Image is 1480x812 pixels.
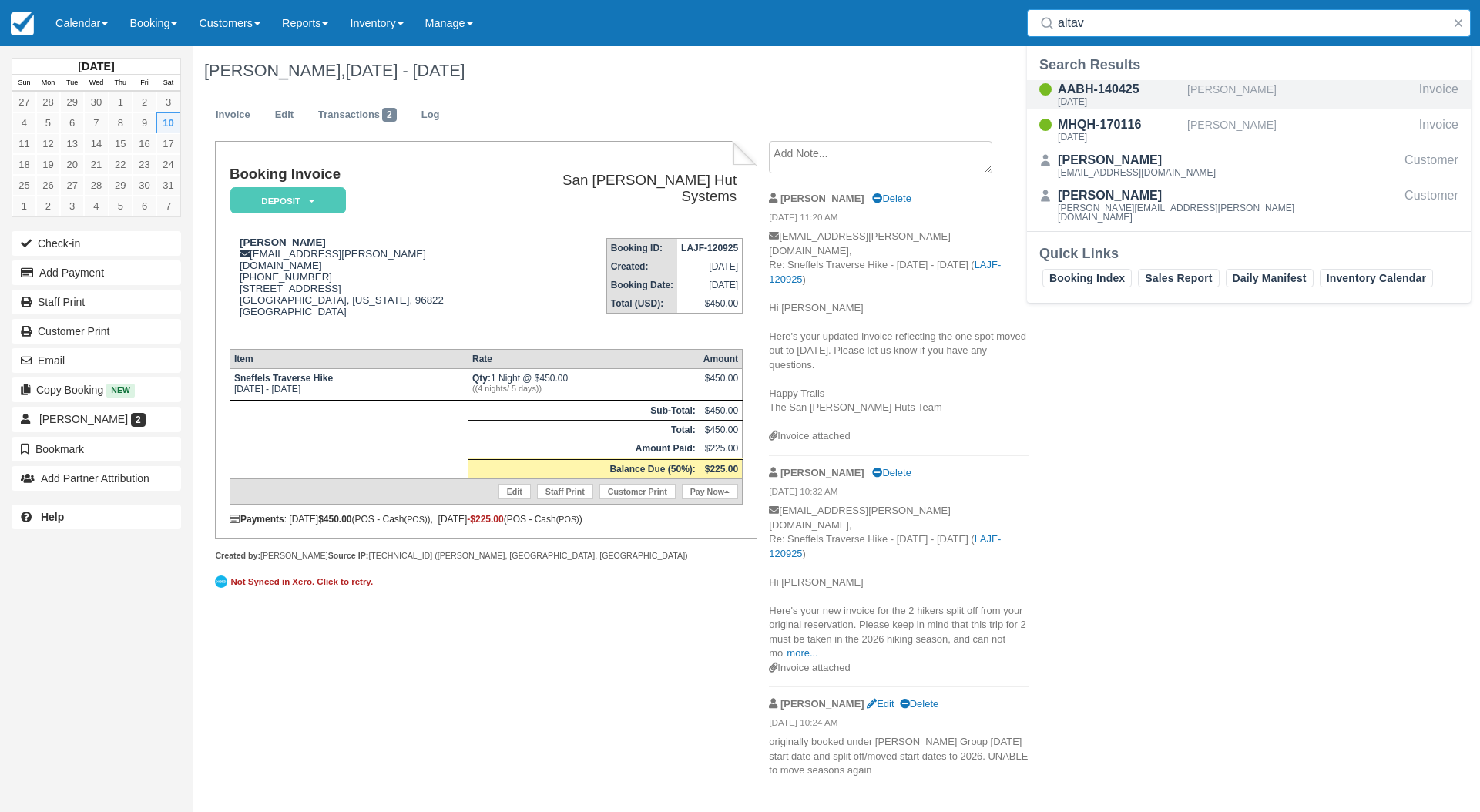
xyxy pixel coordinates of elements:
[84,133,108,154] a: 14
[12,319,181,344] a: Customer Print
[215,551,260,560] strong: Created by:
[84,175,108,196] a: 28
[12,437,181,461] button: Bookmark
[467,514,503,525] span: -$225.00
[1320,269,1433,287] a: Inventory Calendar
[606,276,677,294] th: Booking Date:
[12,75,36,92] th: Sun
[204,62,1291,80] h1: [PERSON_NAME],
[318,514,351,525] strong: $450.00
[1058,9,1446,37] input: Search ( / )
[36,92,60,112] a: 28
[468,420,700,439] th: Total:
[78,60,114,72] strong: [DATE]
[606,257,677,276] th: Created:
[468,401,700,420] th: Sub-Total:
[769,661,1029,676] div: Invoice attached
[705,464,738,475] strong: $225.00
[263,100,305,130] a: Edit
[1058,168,1216,177] div: [EMAIL_ADDRESS][DOMAIN_NAME]
[1187,116,1413,145] div: [PERSON_NAME]
[1058,97,1181,106] div: [DATE]
[1404,151,1458,180] div: Customer
[36,175,60,196] a: 26
[133,92,156,112] a: 2
[1404,186,1458,225] div: Customer
[12,92,36,112] a: 27
[769,211,1029,228] em: [DATE] 11:20 AM
[12,377,181,402] button: Copy Booking New
[36,133,60,154] a: 12
[60,92,84,112] a: 29
[156,175,180,196] a: 31
[769,259,1001,285] a: LAJF-120925
[872,467,911,478] a: Delete
[133,175,156,196] a: 30
[230,368,468,400] td: [DATE] - [DATE]
[156,75,180,92] th: Sat
[215,573,377,590] a: Not Synced in Xero. Click to retry.
[12,505,181,529] a: Help
[468,349,700,368] th: Rate
[109,75,133,92] th: Thu
[12,133,36,154] a: 11
[867,698,894,710] a: Edit
[872,193,911,204] a: Delete
[472,373,491,384] strong: Qty
[12,175,36,196] a: 25
[677,257,743,276] td: [DATE]
[36,75,60,92] th: Mon
[84,75,108,92] th: Wed
[84,154,108,175] a: 21
[769,533,1001,559] a: LAJF-120925
[12,407,181,431] a: [PERSON_NAME] 2
[382,108,397,122] span: 2
[769,429,1029,444] div: Invoice attached
[41,511,64,523] b: Help
[60,112,84,133] a: 6
[508,173,737,204] h2: San [PERSON_NAME] Hut Systems
[12,231,181,256] button: Check-in
[11,12,34,35] img: checkfront-main-nav-mini-logo.png
[230,349,468,368] th: Item
[1042,269,1132,287] a: Booking Index
[1419,80,1458,109] div: Invoice
[468,458,700,478] th: Balance Due (50%):
[1027,116,1471,145] a: MHQH-170116[DATE][PERSON_NAME]Invoice
[1138,269,1219,287] a: Sales Report
[109,133,133,154] a: 15
[1058,133,1181,142] div: [DATE]
[769,230,1029,429] p: [EMAIL_ADDRESS][PERSON_NAME][DOMAIN_NAME], Re: Sneffels Traverse Hike - [DATE] - [DATE] ( ) Hi [P...
[1058,203,1349,222] div: [PERSON_NAME][EMAIL_ADDRESS][PERSON_NAME][DOMAIN_NAME]
[1058,186,1349,205] div: [PERSON_NAME]
[230,514,284,525] strong: Payments
[328,551,369,560] strong: Source IP:
[12,154,36,175] a: 18
[60,133,84,154] a: 13
[703,373,738,396] div: $450.00
[472,384,696,393] em: ((4 nights/ 5 days))
[109,154,133,175] a: 22
[131,413,146,427] span: 2
[12,196,36,216] a: 1
[36,112,60,133] a: 5
[36,154,60,175] a: 19
[468,368,700,400] td: 1 Night @ $450.00
[156,196,180,216] a: 7
[109,92,133,112] a: 1
[240,237,326,248] strong: [PERSON_NAME]
[12,290,181,314] a: Staff Print
[599,484,676,499] a: Customer Print
[780,467,864,478] strong: [PERSON_NAME]
[133,112,156,133] a: 9
[900,698,938,710] a: Delete
[700,439,743,459] td: $225.00
[12,260,181,285] button: Add Payment
[109,175,133,196] a: 29
[60,196,84,216] a: 3
[204,100,262,130] a: Invoice
[682,484,738,499] a: Pay Now
[215,550,757,562] div: [PERSON_NAME] [TECHNICAL_ID] ([PERSON_NAME], [GEOGRAPHIC_DATA], [GEOGRAPHIC_DATA])
[1027,151,1471,180] a: [PERSON_NAME][EMAIL_ADDRESS][DOMAIN_NAME]Customer
[60,154,84,175] a: 20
